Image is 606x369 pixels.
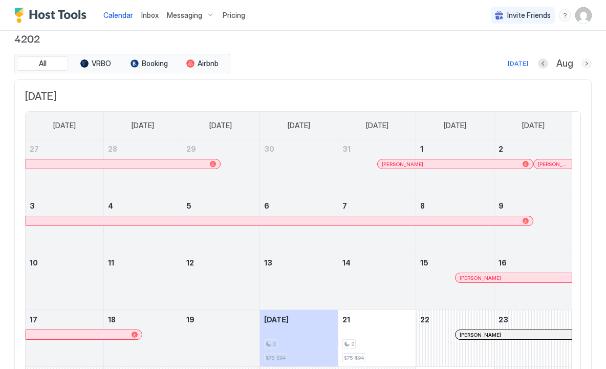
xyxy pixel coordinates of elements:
[39,59,47,68] span: All
[494,139,572,158] a: August 2, 2025
[264,315,289,324] span: [DATE]
[260,253,338,272] a: August 13, 2025
[104,139,182,196] td: July 28, 2025
[177,56,228,71] button: Airbnb
[260,196,338,215] a: August 6, 2025
[338,253,416,272] a: August 14, 2025
[277,112,320,139] a: Wednesday
[104,310,182,329] a: August 18, 2025
[132,121,154,130] span: [DATE]
[17,56,68,71] button: All
[338,139,416,158] a: July 31, 2025
[494,139,572,196] td: August 2, 2025
[182,139,260,196] td: July 29, 2025
[575,7,592,24] div: User profile
[104,310,182,367] td: August 18, 2025
[30,201,35,210] span: 3
[556,58,573,70] span: Aug
[186,315,194,324] span: 19
[416,253,494,272] a: August 15, 2025
[338,196,416,215] a: August 7, 2025
[538,161,568,168] div: [PERSON_NAME]
[103,11,133,19] span: Calendar
[30,145,39,153] span: 27
[198,59,219,68] span: Airbnb
[26,139,103,158] a: July 27, 2025
[14,54,230,73] div: tab-group
[182,253,260,272] a: August 12, 2025
[338,139,416,196] td: July 31, 2025
[499,145,503,153] span: 2
[356,112,399,139] a: Thursday
[25,90,581,103] span: [DATE]
[209,121,232,130] span: [DATE]
[142,59,168,68] span: Booking
[260,139,338,158] a: July 30, 2025
[260,253,338,310] td: August 13, 2025
[559,9,571,22] div: menu
[182,196,260,215] a: August 5, 2025
[416,253,494,310] td: August 15, 2025
[416,196,494,253] td: August 8, 2025
[108,145,117,153] span: 28
[342,315,350,324] span: 21
[30,258,38,267] span: 10
[460,275,501,281] span: [PERSON_NAME]
[26,253,103,272] a: August 10, 2025
[416,139,494,196] td: August 1, 2025
[342,201,347,210] span: 7
[342,258,351,267] span: 14
[199,112,242,139] a: Tuesday
[342,145,351,153] span: 31
[121,112,164,139] a: Monday
[494,253,572,310] td: August 16, 2025
[182,139,260,158] a: July 29, 2025
[104,253,182,272] a: August 11, 2025
[186,258,194,267] span: 12
[581,58,592,69] button: Next month
[512,112,555,139] a: Saturday
[382,161,529,168] div: [PERSON_NAME]
[264,201,269,210] span: 6
[141,11,159,19] span: Inbox
[420,315,429,324] span: 22
[26,196,103,215] a: August 3, 2025
[416,310,494,367] td: August 22, 2025
[420,201,425,210] span: 8
[288,121,310,130] span: [DATE]
[123,56,175,71] button: Booking
[416,139,494,158] a: August 1, 2025
[416,310,494,329] a: August 22, 2025
[260,310,338,367] td: August 20, 2025
[182,310,260,367] td: August 19, 2025
[338,196,416,253] td: August 7, 2025
[264,258,272,267] span: 13
[351,341,354,347] span: 2
[444,121,466,130] span: [DATE]
[522,121,545,130] span: [DATE]
[104,196,182,253] td: August 4, 2025
[494,196,572,215] a: August 9, 2025
[460,332,501,338] span: [PERSON_NAME]
[434,112,477,139] a: Friday
[108,315,116,324] span: 18
[14,8,91,23] a: Host Tools Logo
[104,139,182,158] a: July 28, 2025
[273,341,276,347] span: 2
[494,310,572,329] a: August 23, 2025
[14,30,592,46] span: 4202
[420,145,423,153] span: 1
[141,10,159,20] a: Inbox
[420,258,428,267] span: 15
[494,253,572,272] a: August 16, 2025
[266,355,286,361] span: $75-$94
[460,332,568,338] div: [PERSON_NAME]
[494,310,572,367] td: August 23, 2025
[182,310,260,329] a: August 19, 2025
[416,196,494,215] a: August 8, 2025
[338,253,416,310] td: August 14, 2025
[103,10,133,20] a: Calendar
[366,121,388,130] span: [DATE]
[53,121,76,130] span: [DATE]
